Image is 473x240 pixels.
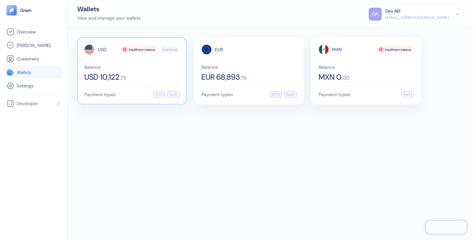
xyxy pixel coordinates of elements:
span: . 79 [240,76,246,81]
div: Dev AEI [385,8,400,14]
div: Insufficient balance [121,46,158,53]
span: Wallets [17,69,32,76]
span: . 25 [119,76,126,81]
div: Swift [284,92,297,97]
a: [PERSON_NAME] [6,41,61,49]
div: SEPA [270,92,282,97]
div: Swift [402,92,414,97]
div: Wallets [77,6,141,12]
span: EUR 68,893 [201,73,240,81]
span: Settings [17,83,33,89]
span: Balance [201,65,297,69]
iframe: Chatra live chat [426,221,467,234]
span: Balance [319,65,414,69]
a: Wallets [6,68,61,76]
div: DA [369,8,382,21]
img: logo [20,8,32,13]
span: . 00 [341,76,349,81]
span: Payment types [319,92,350,97]
span: Payment types [201,92,233,97]
span: Customers [17,56,39,62]
span: MXN 0 [319,73,341,81]
span: Developer [17,100,38,107]
div: ACH [153,92,165,97]
span: USD 10,122 [84,73,119,81]
a: Customers [6,55,61,63]
a: Settings [6,82,61,90]
div: Swift [167,92,180,97]
span: Payment types [84,92,116,97]
span: MXN [332,47,342,52]
div: [EMAIL_ADDRESS][DOMAIN_NAME] [385,15,449,21]
img: logo-tablet-V2.svg [6,5,17,15]
span: Balance [84,65,180,69]
span: USD [98,47,107,52]
span: EUR [215,47,223,52]
a: Overview [6,28,61,36]
div: View and manage your wallets [77,15,141,22]
span: Functional [163,47,177,52]
div: Insufficient balance [377,46,414,53]
span: Overview [17,29,36,35]
span: [PERSON_NAME] [17,42,51,49]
